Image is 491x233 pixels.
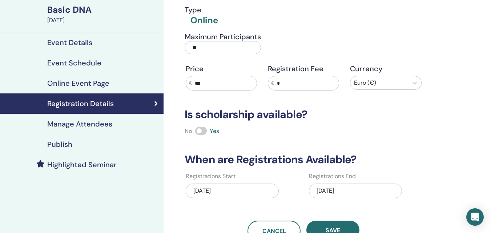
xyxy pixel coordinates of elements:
h4: Event Details [47,38,92,47]
h4: Maximum Participants [185,32,261,41]
span: Yes [210,127,219,135]
h4: Type [185,5,218,14]
h4: Manage Attendees [47,120,112,128]
span: No [185,127,192,135]
h4: Registration Fee [268,64,339,73]
h4: Price [186,64,257,73]
div: [DATE] [309,184,402,198]
h4: Highlighted Seminar [47,160,117,169]
div: [DATE] [186,184,279,198]
div: [DATE] [47,16,159,25]
h4: Publish [47,140,72,149]
label: Registrations Start [186,172,236,181]
div: Online [190,14,218,27]
div: Basic DNA [47,4,159,16]
h3: Is scholarship available? [180,108,427,121]
span: € [271,80,274,87]
span: € [189,80,192,87]
div: Open Intercom Messenger [466,208,484,226]
h4: Registration Details [47,99,114,108]
h4: Currency [350,64,421,73]
a: Basic DNA[DATE] [43,4,164,25]
h4: Online Event Page [47,79,109,88]
h3: When are Registrations Available? [180,153,427,166]
h4: Event Schedule [47,59,101,67]
input: Maximum Participants [185,41,261,54]
label: Registrations End [309,172,356,181]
